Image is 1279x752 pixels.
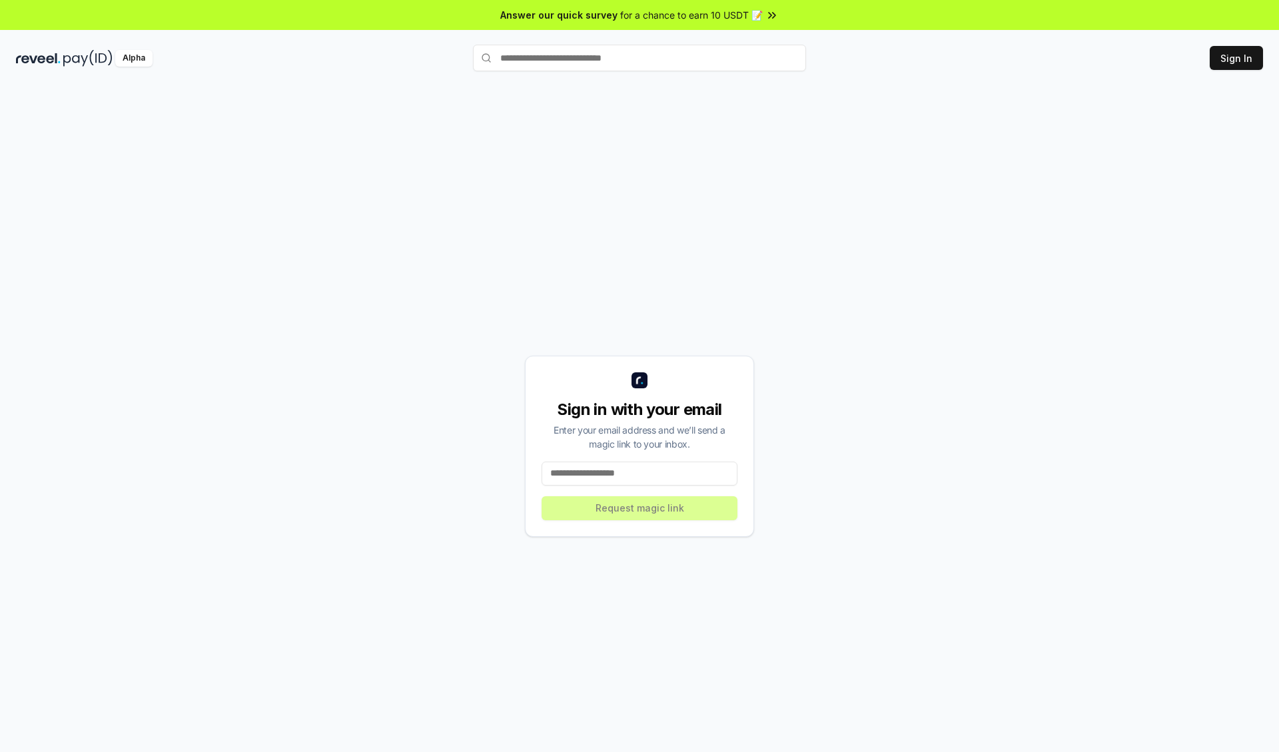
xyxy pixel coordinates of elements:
img: logo_small [632,372,647,388]
div: Enter your email address and we’ll send a magic link to your inbox. [542,423,737,451]
span: for a chance to earn 10 USDT 📝 [620,8,763,22]
img: pay_id [63,50,113,67]
img: reveel_dark [16,50,61,67]
span: Answer our quick survey [500,8,618,22]
div: Sign in with your email [542,399,737,420]
button: Sign In [1210,46,1263,70]
div: Alpha [115,50,153,67]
